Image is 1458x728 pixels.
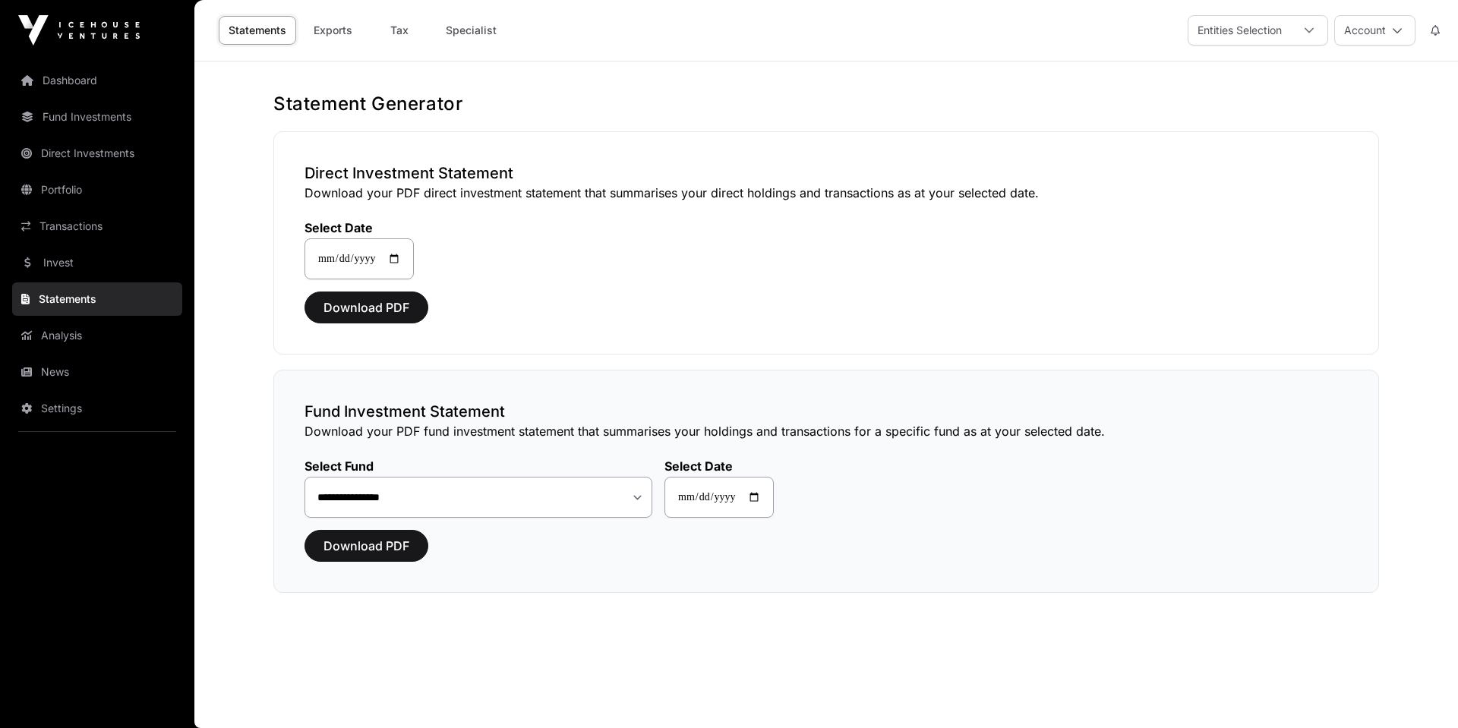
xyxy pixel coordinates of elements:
a: Invest [12,246,182,279]
a: Portfolio [12,173,182,206]
a: Exports [302,16,363,45]
a: Direct Investments [12,137,182,170]
a: Download PDF [305,307,428,322]
button: Download PDF [305,292,428,323]
span: Download PDF [323,298,409,317]
h3: Direct Investment Statement [305,162,1348,184]
a: Settings [12,392,182,425]
h3: Fund Investment Statement [305,401,1348,422]
div: Entities Selection [1188,16,1291,45]
p: Download your PDF fund investment statement that summarises your holdings and transactions for a ... [305,422,1348,440]
label: Select Date [305,220,414,235]
a: Fund Investments [12,100,182,134]
a: Dashboard [12,64,182,97]
img: Icehouse Ventures Logo [18,15,140,46]
a: Statements [12,282,182,316]
iframe: Chat Widget [1382,655,1458,728]
a: News [12,355,182,389]
a: Download PDF [305,545,428,560]
a: Specialist [436,16,507,45]
a: Statements [219,16,296,45]
label: Select Date [664,459,774,474]
a: Analysis [12,319,182,352]
span: Download PDF [323,537,409,555]
button: Download PDF [305,530,428,562]
h1: Statement Generator [273,92,1379,116]
a: Tax [369,16,430,45]
p: Download your PDF direct investment statement that summarises your direct holdings and transactio... [305,184,1348,202]
a: Transactions [12,210,182,243]
label: Select Fund [305,459,652,474]
button: Account [1334,15,1415,46]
